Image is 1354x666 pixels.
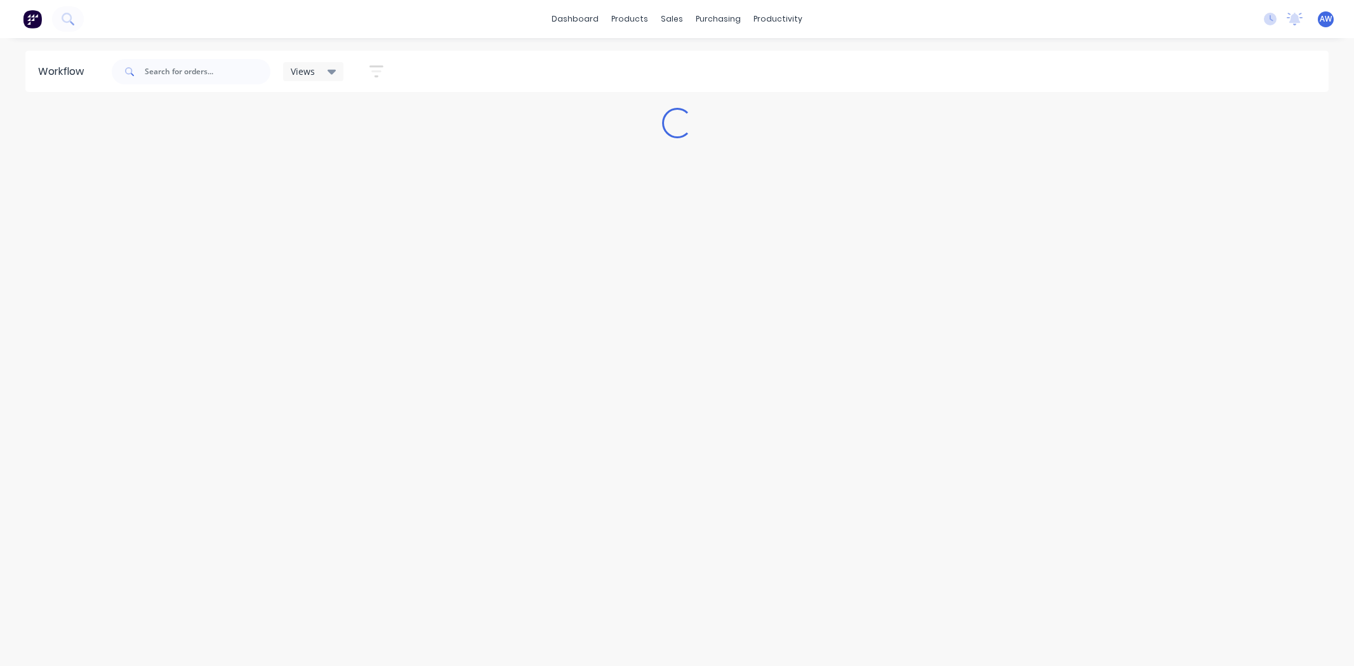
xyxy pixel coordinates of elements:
span: Views [291,65,315,78]
div: Workflow [38,64,90,79]
input: Search for orders... [145,59,270,84]
img: Factory [23,10,42,29]
div: sales [654,10,689,29]
span: AW [1320,13,1332,25]
div: productivity [747,10,809,29]
div: purchasing [689,10,747,29]
a: dashboard [545,10,605,29]
div: products [605,10,654,29]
